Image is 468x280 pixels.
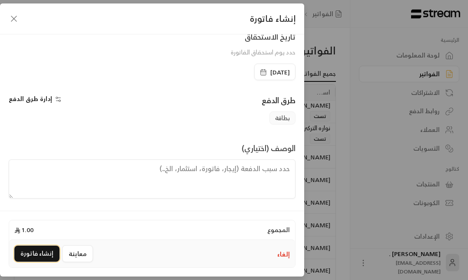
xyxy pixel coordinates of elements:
span: طرق الدفع [262,93,295,107]
span: المجموع [267,226,290,234]
span: الوصف (اختياري) [242,141,295,155]
button: إنشاء فاتورة [14,246,60,262]
button: إلغاء [277,250,290,259]
span: حدد يوم استحقاق الفاتورة [231,47,295,57]
div: تاريخ الاستحقاق [231,30,295,43]
span: إدارة طرق الدفع [9,93,52,104]
span: بطاقة [269,111,295,125]
span: إنشاء فاتورة [250,11,295,26]
span: [DATE] [270,68,290,77]
button: معاينة [62,245,93,262]
span: 1.00 [14,226,33,234]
